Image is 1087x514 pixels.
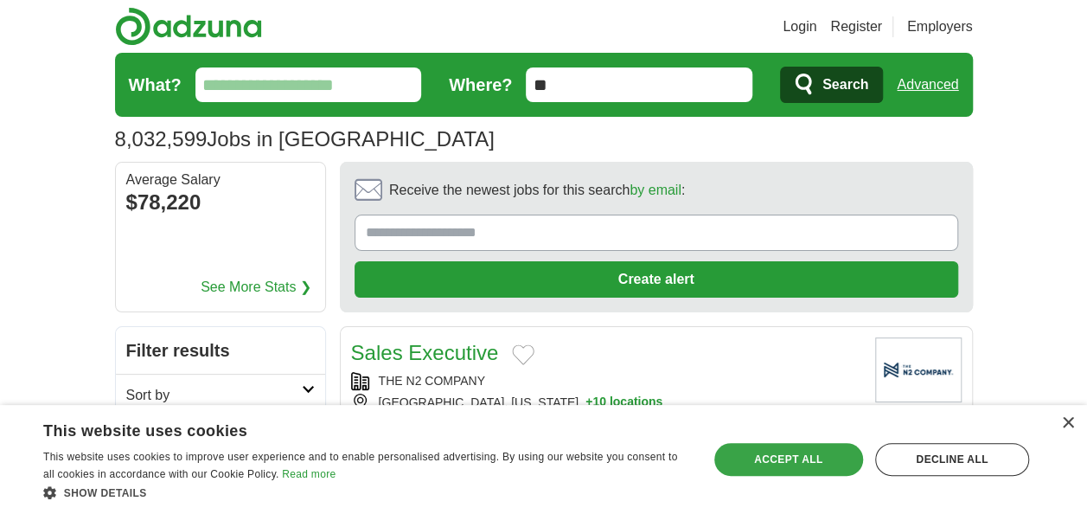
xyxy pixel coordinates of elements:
[875,443,1029,476] div: Decline all
[351,394,861,412] div: [GEOGRAPHIC_DATA], [US_STATE]
[201,277,311,298] a: See More Stats ❯
[512,344,534,365] button: Add to favorite jobs
[351,372,861,390] div: THE N2 COMPANY
[907,16,973,37] a: Employers
[875,337,962,402] img: Company logo
[126,385,302,406] h2: Sort by
[126,173,315,187] div: Average Salary
[115,7,262,46] img: Adzuna logo
[115,127,495,151] h1: Jobs in [GEOGRAPHIC_DATA]
[822,67,868,102] span: Search
[64,487,147,499] span: Show details
[351,341,499,364] a: Sales Executive
[355,261,958,298] button: Create alert
[1061,417,1074,430] div: Close
[116,327,325,374] h2: Filter results
[830,16,882,37] a: Register
[129,72,182,98] label: What?
[126,187,315,218] div: $78,220
[585,394,592,412] span: +
[43,415,645,441] div: This website uses cookies
[43,451,677,480] span: This website uses cookies to improve user experience and to enable personalised advertising. By u...
[115,124,208,155] span: 8,032,599
[449,72,512,98] label: Where?
[783,16,816,37] a: Login
[43,484,688,501] div: Show details
[282,468,336,480] a: Read more, opens a new window
[780,67,883,103] button: Search
[389,180,685,201] span: Receive the newest jobs for this search :
[585,394,662,412] button: +10 locations
[116,374,325,416] a: Sort by
[714,443,863,476] div: Accept all
[897,67,958,102] a: Advanced
[630,183,681,197] a: by email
